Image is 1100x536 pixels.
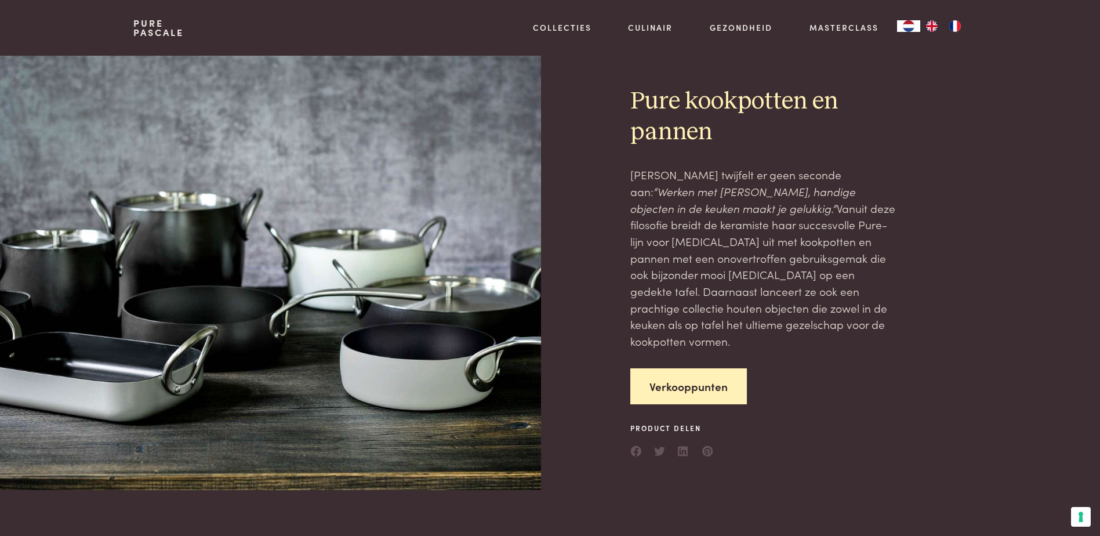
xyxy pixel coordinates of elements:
a: Verkooppunten [630,368,747,405]
em: “Werken met [PERSON_NAME], handige objecten in de keuken maakt je gelukkig.” [630,183,856,216]
a: Gezondheid [710,21,772,34]
h2: Pure kookpotten en pannen [630,86,896,148]
a: PurePascale [133,19,184,37]
a: EN [920,20,943,32]
ul: Language list [920,20,967,32]
aside: Language selected: Nederlands [897,20,967,32]
div: Language [897,20,920,32]
a: NL [897,20,920,32]
a: Masterclass [809,21,878,34]
a: Collecties [533,21,591,34]
span: Product delen [630,423,714,433]
a: Culinair [628,21,673,34]
a: FR [943,20,967,32]
p: [PERSON_NAME] twijfelt er geen seconde aan: Vanuit deze filosofie breidt de keramiste haar succes... [630,166,896,350]
button: Uw voorkeuren voor toestemming voor trackingtechnologieën [1071,507,1091,527]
